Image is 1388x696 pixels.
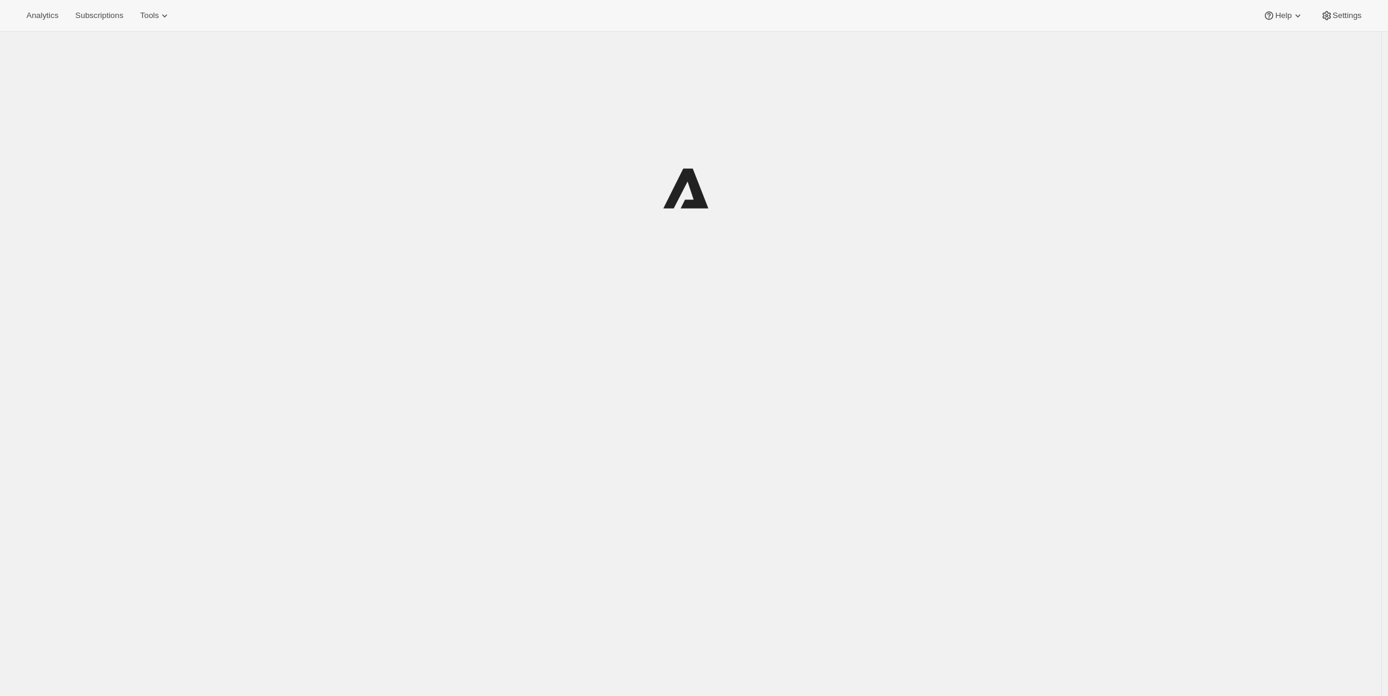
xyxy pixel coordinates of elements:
[1275,11,1291,20] span: Help
[19,7,65,24] button: Analytics
[68,7,130,24] button: Subscriptions
[133,7,178,24] button: Tools
[75,11,123,20] span: Subscriptions
[1333,11,1362,20] span: Settings
[1256,7,1310,24] button: Help
[26,11,58,20] span: Analytics
[1313,7,1369,24] button: Settings
[140,11,159,20] span: Tools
